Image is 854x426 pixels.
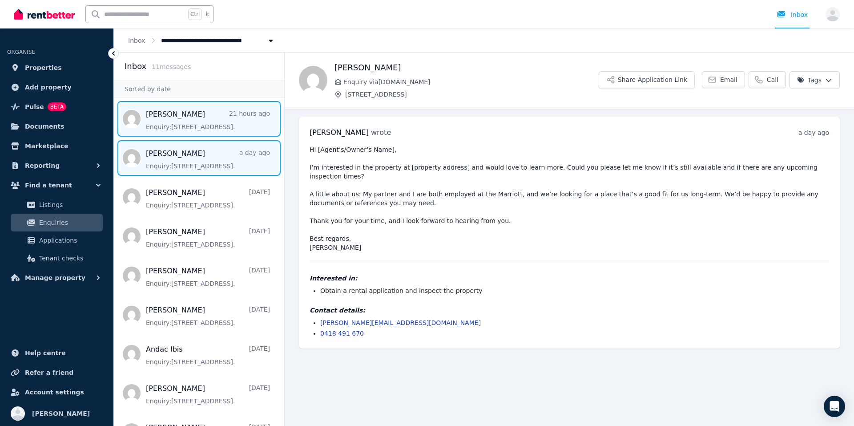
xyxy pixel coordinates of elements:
a: Enquiries [11,214,103,231]
time: a day ago [798,129,829,136]
h4: Contact details: [310,306,829,315]
span: Account settings [25,387,84,398]
h2: Inbox [125,60,146,73]
h1: [PERSON_NAME] [334,61,599,74]
a: Call [749,71,786,88]
div: Sorted by date [114,81,284,97]
button: Reporting [7,157,106,174]
div: Open Intercom Messenger [824,396,845,417]
li: Obtain a rental application and inspect the property [320,286,829,295]
span: k [205,11,209,18]
a: Listings [11,196,103,214]
span: Enquiry via [DOMAIN_NAME] [343,77,599,86]
span: Enquiries [39,217,99,228]
a: [PERSON_NAME][DATE]Enquiry:[STREET_ADDRESS]. [146,383,270,406]
span: Applications [39,235,99,246]
a: Andac Ibis[DATE]Enquiry:[STREET_ADDRESS]. [146,344,270,366]
img: Isaac Willis [299,66,327,94]
a: Tenant checks [11,249,103,267]
span: Listings [39,199,99,210]
a: Properties [7,59,106,77]
span: BETA [48,102,66,111]
h4: Interested in: [310,274,829,283]
span: Ctrl [188,8,202,20]
span: Properties [25,62,62,73]
button: Manage property [7,269,106,287]
span: Marketplace [25,141,68,151]
span: Manage property [25,272,85,283]
a: Applications [11,231,103,249]
span: Email [720,75,737,84]
span: Find a tenant [25,180,72,191]
span: [PERSON_NAME] [310,128,369,137]
a: [PERSON_NAME][EMAIL_ADDRESS][DOMAIN_NAME] [320,319,481,326]
a: [PERSON_NAME]a day agoEnquiry:[STREET_ADDRESS]. [146,148,270,170]
a: Email [702,71,745,88]
span: 11 message s [152,63,191,70]
span: ORGANISE [7,49,35,55]
span: Tags [797,76,822,85]
button: Find a tenant [7,176,106,194]
span: Call [767,75,778,84]
nav: Breadcrumb [114,28,290,52]
a: Marketplace [7,137,106,155]
a: PulseBETA [7,98,106,116]
button: Share Application Link [599,71,695,89]
span: [STREET_ADDRESS] [345,90,599,99]
span: Add property [25,82,72,93]
span: Tenant checks [39,253,99,264]
a: Account settings [7,383,106,401]
a: [PERSON_NAME]21 hours agoEnquiry:[STREET_ADDRESS]. [146,109,270,131]
a: [PERSON_NAME][DATE]Enquiry:[STREET_ADDRESS]. [146,227,270,249]
span: Documents [25,121,64,132]
a: [PERSON_NAME][DATE]Enquiry:[STREET_ADDRESS]. [146,266,270,288]
a: 0418 491 670 [320,330,364,337]
span: wrote [371,128,391,137]
button: Tags [790,71,840,89]
a: Add property [7,78,106,96]
a: Inbox [128,37,145,44]
span: Reporting [25,160,60,171]
pre: Hi [Agent’s/Owner’s Name], I’m interested in the property at [property address] and would love to... [310,145,829,252]
span: Pulse [25,101,44,112]
img: RentBetter [14,8,75,21]
span: Help centre [25,348,66,358]
a: [PERSON_NAME][DATE]Enquiry:[STREET_ADDRESS]. [146,305,270,327]
a: [PERSON_NAME][DATE]Enquiry:[STREET_ADDRESS]. [146,187,270,210]
span: [PERSON_NAME] [32,408,90,419]
a: Refer a friend [7,364,106,381]
span: Refer a friend [25,367,73,378]
a: Help centre [7,344,106,362]
div: Inbox [777,10,808,19]
a: Documents [7,118,106,135]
